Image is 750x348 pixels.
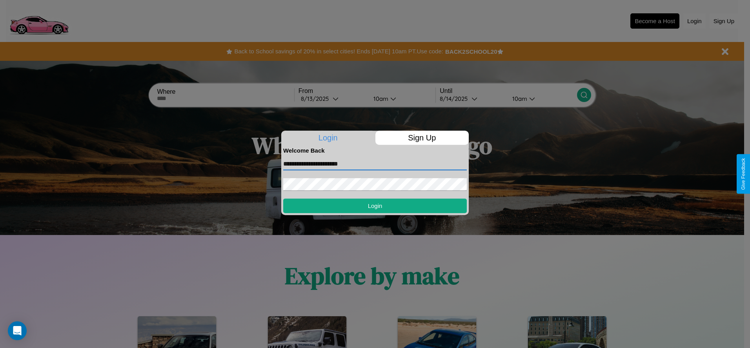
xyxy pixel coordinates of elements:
[375,131,469,145] p: Sign Up
[741,158,746,190] div: Give Feedback
[283,147,467,154] h4: Welcome Back
[281,131,375,145] p: Login
[283,199,467,213] button: Login
[8,321,27,340] div: Open Intercom Messenger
